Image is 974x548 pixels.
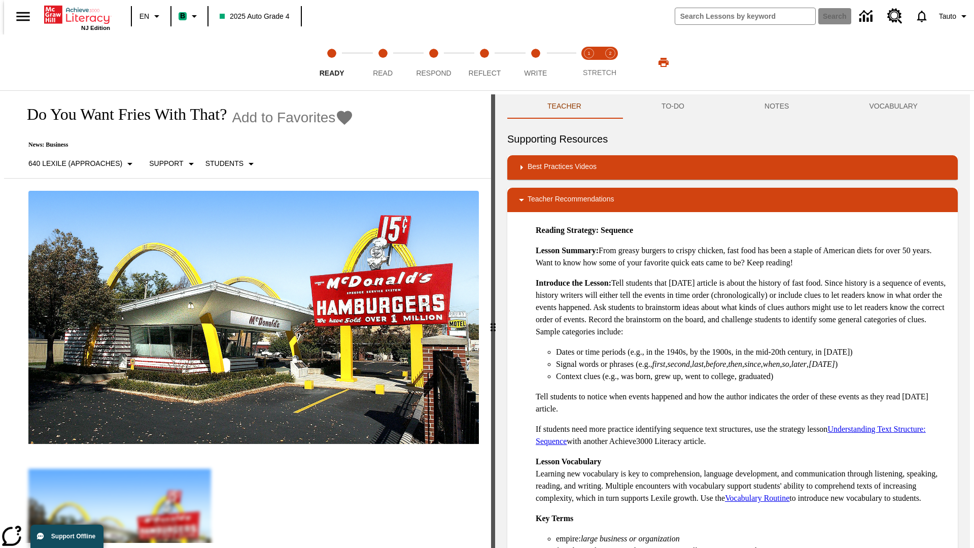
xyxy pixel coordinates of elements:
[201,155,261,173] button: Select Student
[28,158,122,169] p: 640 Lexile (Approaches)
[556,370,950,383] li: Context clues (e.g., was born, grew up, went to college, graduated)
[536,246,599,255] strong: Lesson Summary:
[175,7,204,25] button: Boost Class color is mint green. Change class color
[140,11,149,22] span: EN
[506,35,565,90] button: Write step 5 of 5
[536,245,950,269] p: From greasy burgers to crispy chicken, fast food has been a staple of American diets for over 50 ...
[145,155,201,173] button: Scaffolds, Support
[728,360,742,368] em: then
[809,360,835,368] em: [DATE]
[853,3,881,30] a: Data Center
[581,534,680,543] em: large business or organization
[16,141,354,149] p: News: Business
[528,194,614,206] p: Teacher Recommendations
[601,226,633,234] strong: Sequence
[8,2,38,31] button: Open side menu
[220,11,290,22] span: 2025 Auto Grade 4
[495,94,970,548] div: activity
[939,11,956,22] span: Tauto
[791,360,807,368] em: later
[881,3,909,30] a: Resource Center, Will open in new tab
[51,533,95,540] span: Support Offline
[556,533,950,545] li: empire:
[149,158,183,169] p: Support
[829,94,958,119] button: VOCABULARY
[507,155,958,180] div: Best Practices Videos
[491,94,495,548] div: Press Enter or Spacebar and then press right and left arrow keys to move the slider
[536,456,950,504] p: Learning new vocabulary is key to comprehension, language development, and communication through ...
[44,4,110,31] div: Home
[507,94,958,119] div: Instructional Panel Tabs
[469,69,501,77] span: Reflect
[353,35,412,90] button: Read step 2 of 5
[28,191,479,444] img: One of the first McDonald's stores, with the iconic red sign and golden arches.
[16,105,227,124] h1: Do You Want Fries With That?
[675,8,815,24] input: search field
[692,360,704,368] em: last
[536,391,950,415] p: Tell students to notice when events happened and how the author indicates the order of these even...
[782,360,789,368] em: so
[81,25,110,31] span: NJ Edition
[725,494,789,502] a: Vocabulary Routine
[30,525,103,548] button: Support Offline
[416,69,451,77] span: Respond
[574,35,604,90] button: Stretch Read step 1 of 2
[24,155,140,173] button: Select Lexile, 640 Lexile (Approaches)
[556,358,950,370] li: Signal words or phrases (e.g., , , , , , , , , , )
[507,131,958,147] h6: Supporting Resources
[507,188,958,212] div: Teacher Recommendations
[524,69,547,77] span: Write
[536,226,599,234] strong: Reading Strategy:
[455,35,514,90] button: Reflect step 4 of 5
[528,161,597,174] p: Best Practices Videos
[536,277,950,338] p: Tell students that [DATE] article is about the history of fast food. Since history is a sequence ...
[621,94,724,119] button: TO-DO
[4,94,491,543] div: reading
[935,7,974,25] button: Profile/Settings
[536,423,950,448] p: If students need more practice identifying sequence text structures, use the strategy lesson with...
[909,3,935,29] a: Notifications
[706,360,726,368] em: before
[763,360,780,368] em: when
[373,69,393,77] span: Read
[232,109,354,126] button: Add to Favorites - Do You Want Fries With That?
[135,7,167,25] button: Language: EN, Select a language
[232,110,335,126] span: Add to Favorites
[536,425,926,446] a: Understanding Text Structure: Sequence
[507,94,621,119] button: Teacher
[536,457,601,466] strong: Lesson Vocabulary
[302,35,361,90] button: Ready step 1 of 5
[744,360,761,368] em: since
[404,35,463,90] button: Respond step 3 of 5
[205,158,243,169] p: Students
[647,53,680,72] button: Print
[320,69,344,77] span: Ready
[583,68,616,77] span: STRETCH
[596,35,625,90] button: Stretch Respond step 2 of 2
[587,51,590,56] text: 1
[556,346,950,358] li: Dates or time periods (e.g., in the 1940s, by the 1900s, in the mid-20th century, in [DATE])
[536,279,611,287] strong: Introduce the Lesson:
[609,51,611,56] text: 2
[536,514,573,523] strong: Key Terms
[180,10,185,22] span: B
[668,360,690,368] em: second
[724,94,829,119] button: NOTES
[652,360,666,368] em: first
